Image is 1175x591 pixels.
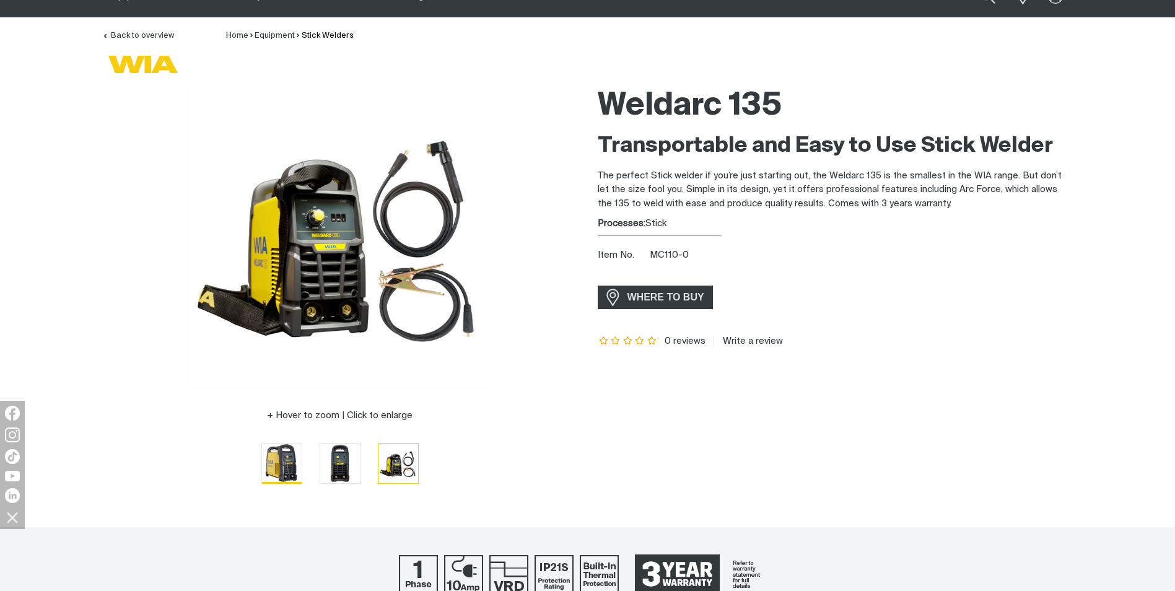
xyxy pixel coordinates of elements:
button: Go to slide 3 [378,443,419,484]
img: Weldarc 135 [185,80,495,390]
strong: Processes: [598,219,645,228]
button: Go to slide 2 [320,443,360,484]
button: Go to slide 1 [261,443,302,484]
h1: Weldarc 135 [598,86,1073,126]
img: TikTok [5,449,20,464]
img: Weldarc 135 [262,444,302,483]
h2: Transportable and Easy to Use Stick Welder [598,133,1073,160]
div: Stick [598,217,1073,231]
img: Instagram [5,427,20,442]
img: hide socials [2,507,23,528]
img: LinkedIn [5,488,20,503]
img: YouTube [5,471,20,481]
span: Rating: {0} [598,337,658,346]
p: The perfect Stick welder if you’re just starting out, the Weldarc 135 is the smallest in the WIA ... [598,169,1073,211]
img: Weldarc 135 [378,444,418,483]
a: Back to overview [102,32,174,40]
a: Equipment [255,32,295,40]
nav: Breadcrumb [226,30,354,42]
span: Item No. [598,248,648,263]
a: Home [226,32,248,40]
a: WHERE TO BUY [598,286,714,309]
img: Facebook [5,406,20,421]
span: WHERE TO BUY [619,287,712,307]
span: MC110-0 [650,250,689,260]
button: Hover to zoom | Click to enlarge [260,408,420,423]
img: Weldarc 135 [320,444,360,483]
a: Write a review [713,336,783,347]
span: 0 reviews [665,336,705,346]
a: Stick Welders [302,32,354,40]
